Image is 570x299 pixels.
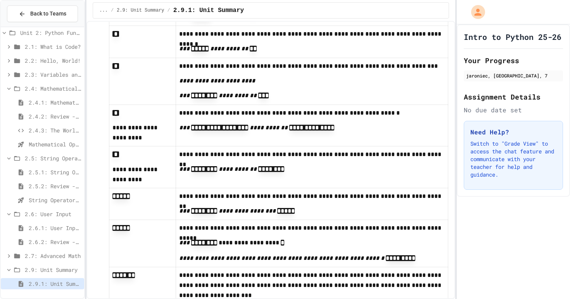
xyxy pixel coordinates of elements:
span: Unit 2: Python Fundamentals [20,29,81,37]
button: Back to Teams [7,5,78,22]
span: 2.1: What is Code? [25,43,81,51]
h2: Your Progress [464,55,563,66]
h2: Assignment Details [464,91,563,102]
span: 2.6.2: Review - User Input [29,238,81,246]
span: 2.9: Unit Summary [25,266,81,274]
span: 2.2: Hello, World! [25,57,81,65]
span: 2.5: String Operators [25,154,81,162]
span: / [111,7,114,14]
div: My Account [463,3,487,21]
div: No due date set [464,105,563,115]
span: 2.9.1: Unit Summary [29,280,81,288]
span: Back to Teams [30,10,66,18]
span: 2.5.2: Review - String Operators [29,182,81,190]
h3: Need Help? [470,127,556,137]
span: 2.4.3: The World's Worst [PERSON_NAME] Market [29,126,81,134]
span: 2.6: User Input [25,210,81,218]
span: 2.6.1: User Input [29,224,81,232]
span: 2.5.1: String Operators [29,168,81,176]
p: Switch to "Grade View" to access the chat feature and communicate with your teacher for help and ... [470,140,556,179]
span: String Operators - Quiz [29,196,81,204]
span: 2.3: Variables and Data Types [25,70,81,79]
span: 2.9.1: Unit Summary [173,6,244,15]
span: 2.4: Mathematical Operators [25,84,81,93]
span: Mathematical Operators - Quiz [29,140,81,148]
span: ... [99,7,108,14]
span: / [168,7,170,14]
h1: Intro to Python 25-26 [464,31,561,42]
span: 2.4.2: Review - Mathematical Operators [29,112,81,120]
span: 2.7: Advanced Math [25,252,81,260]
span: 2.4.1: Mathematical Operators [29,98,81,107]
div: jaroniec, [GEOGRAPHIC_DATA], 7 [466,72,561,79]
span: 2.9: Unit Summary [117,7,164,14]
